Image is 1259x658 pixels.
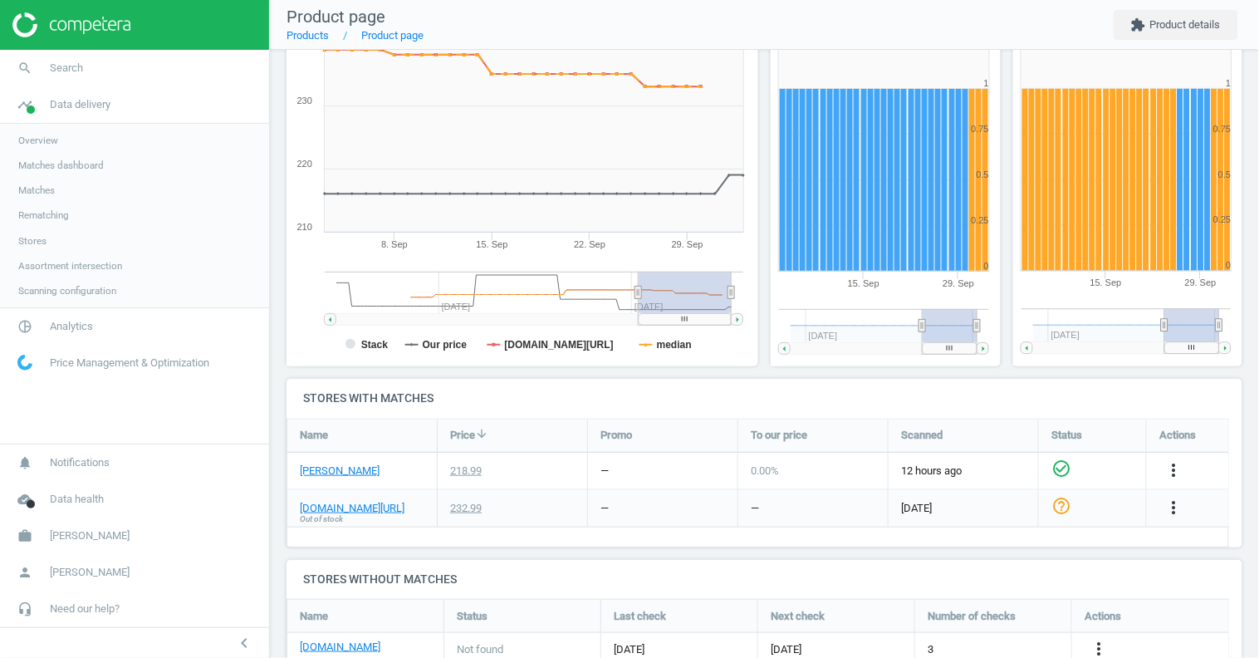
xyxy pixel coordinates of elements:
[1185,278,1217,288] tspan: 29. Sep
[901,501,1026,516] span: [DATE]
[300,464,380,479] a: [PERSON_NAME]
[1085,609,1121,624] span: Actions
[17,355,32,371] img: wGWNvw8QSZomAAAAABJRU5ErkJggg==
[1213,124,1231,134] text: 0.75
[223,632,265,654] button: chevron_left
[300,501,404,516] a: [DOMAIN_NAME][URL]
[18,184,55,197] span: Matches
[450,464,482,479] div: 218.99
[50,319,93,334] span: Analytics
[18,134,58,147] span: Overview
[50,61,83,76] span: Search
[9,52,41,84] i: search
[18,284,116,297] span: Scanning configuration
[297,222,312,232] text: 210
[287,7,385,27] span: Product page
[657,339,692,351] tspan: median
[1218,169,1231,179] text: 0.5
[1226,78,1231,88] text: 1
[50,97,110,112] span: Data delivery
[1131,17,1146,32] i: extension
[9,520,41,552] i: work
[9,484,41,515] i: cloud_done
[423,339,468,351] tspan: Our price
[600,428,632,443] span: Promo
[50,492,104,507] span: Data health
[18,159,104,172] span: Matches dashboard
[475,427,488,440] i: arrow_downward
[984,261,989,271] text: 0
[1163,460,1183,482] button: more_vert
[457,642,503,657] span: Not found
[50,602,120,616] span: Need our help?
[361,339,388,351] tspan: Stack
[972,124,989,134] text: 0.75
[9,447,41,479] i: notifications
[300,640,380,655] a: [DOMAIN_NAME]
[50,455,110,470] span: Notifications
[614,609,666,624] span: Last check
[361,29,424,42] a: Product page
[977,169,989,179] text: 0.5
[9,311,41,342] i: pie_chart_outlined
[287,560,1242,599] h4: Stores without matches
[1163,498,1183,519] button: more_vert
[928,642,933,657] span: 3
[771,642,801,657] span: [DATE]
[848,278,879,288] tspan: 15. Sep
[300,609,328,624] span: Name
[1163,460,1183,480] i: more_vert
[300,513,343,525] span: Out of stock
[50,356,209,371] span: Price Management & Optimization
[1051,496,1071,516] i: help_outline
[1163,498,1183,518] i: more_vert
[1226,261,1231,271] text: 0
[1051,428,1082,443] span: Status
[574,239,605,249] tspan: 22. Sep
[50,565,130,580] span: [PERSON_NAME]
[672,239,703,249] tspan: 29. Sep
[381,239,408,249] tspan: 8. Sep
[984,78,989,88] text: 1
[928,609,1016,624] span: Number of checks
[1051,459,1071,479] i: check_circle_outline
[234,633,254,653] i: chevron_left
[18,209,69,222] span: Rematching
[600,501,609,516] div: —
[1213,215,1231,225] text: 0.25
[477,239,508,249] tspan: 15. Sep
[600,464,609,479] div: —
[9,89,41,120] i: timeline
[1159,428,1196,443] span: Actions
[18,234,47,248] span: Stores
[9,593,41,625] i: headset_mic
[901,428,943,443] span: Scanned
[18,259,122,273] span: Assortment intersection
[450,501,482,516] div: 232.99
[505,339,614,351] tspan: [DOMAIN_NAME][URL]
[50,528,130,543] span: [PERSON_NAME]
[751,464,779,477] span: 0.00 %
[751,501,759,516] div: —
[943,278,974,288] tspan: 29. Sep
[297,159,312,169] text: 220
[751,428,807,443] span: To our price
[1114,10,1238,40] button: extensionProduct details
[287,29,329,42] a: Products
[972,215,989,225] text: 0.25
[457,609,487,624] span: Status
[12,12,130,37] img: ajHJNr6hYgQAAAAASUVORK5CYII=
[287,379,1242,418] h4: Stores with matches
[297,96,312,106] text: 230
[771,609,825,624] span: Next check
[450,428,475,443] span: Price
[300,428,328,443] span: Name
[9,557,41,588] i: person
[901,464,1026,479] span: 12 hours ago
[614,642,745,657] span: [DATE]
[1090,278,1122,288] tspan: 15. Sep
